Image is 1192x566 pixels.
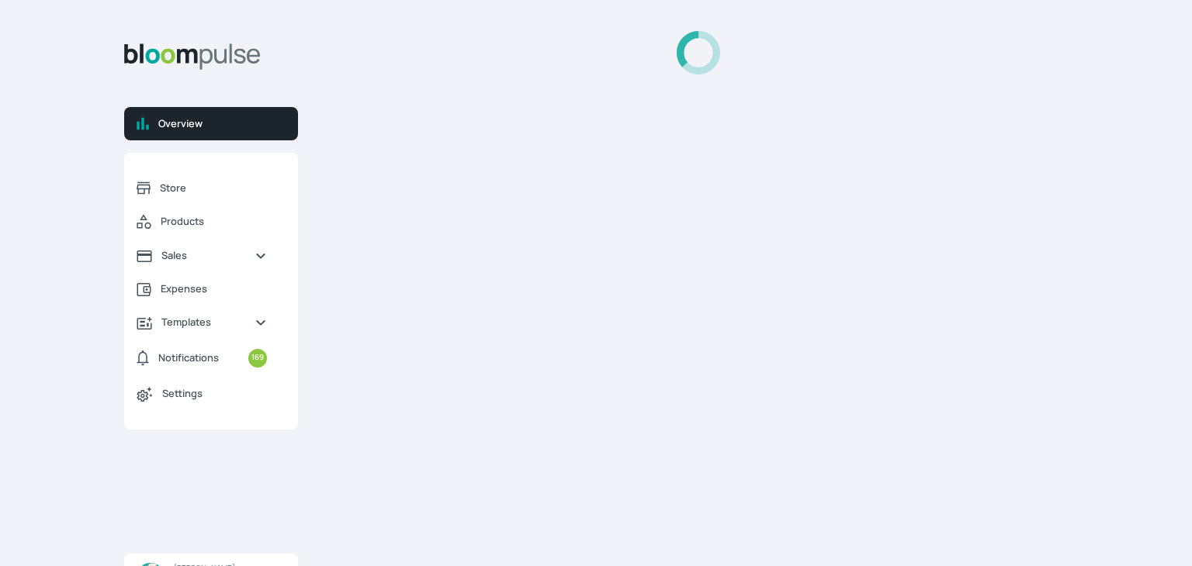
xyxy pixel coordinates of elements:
a: Settings [124,377,279,411]
a: Notifications169 [124,340,279,377]
span: Templates [161,315,242,330]
span: Notifications [158,350,219,365]
a: Overview [124,107,298,140]
span: Products [161,214,267,229]
a: Templates [124,305,279,339]
a: Sales [124,239,279,272]
small: 169 [248,349,267,368]
span: Expenses [161,281,267,296]
span: Store [160,181,267,195]
img: Bloom Logo [124,43,261,70]
a: Products [124,205,279,239]
a: Expenses [124,272,279,305]
span: Sales [161,248,242,263]
span: Settings [162,386,267,401]
a: Store [124,171,279,205]
span: Overview [158,116,286,131]
aside: Sidebar [124,31,298,547]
